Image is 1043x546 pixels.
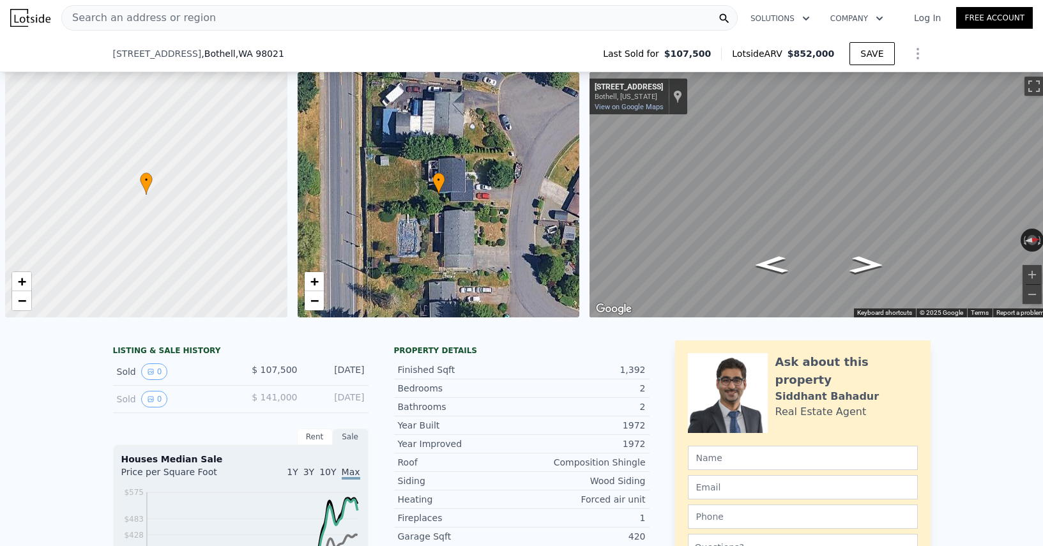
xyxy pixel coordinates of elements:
button: Keyboard shortcuts [857,308,912,317]
button: Solutions [740,7,820,30]
span: [STREET_ADDRESS] [113,47,202,60]
a: View on Google Maps [595,103,664,111]
span: + [310,273,318,289]
span: Last Sold for [603,47,664,60]
a: Zoom out [305,291,324,310]
input: Email [688,475,918,499]
span: 10Y [319,467,336,477]
span: $852,000 [788,49,835,59]
button: SAVE [849,42,894,65]
button: View historical data [141,391,168,407]
div: Bothell, [US_STATE] [595,93,663,101]
div: [STREET_ADDRESS] [595,82,663,93]
a: Log In [899,11,956,24]
span: 1Y [287,467,298,477]
div: [DATE] [308,363,365,380]
div: Real Estate Agent [775,404,867,420]
div: Year Built [398,419,522,432]
div: Sold [117,363,231,380]
span: Lotside ARV [732,47,787,60]
div: Composition Shingle [522,456,646,469]
div: Finished Sqft [398,363,522,376]
a: Zoom in [12,272,31,291]
img: Google [593,301,635,317]
div: 420 [522,530,646,543]
button: Company [820,7,894,30]
span: − [18,292,26,308]
div: • [432,172,445,195]
img: Lotside [10,9,50,27]
span: • [432,174,445,186]
div: Siddhant Bahadur [775,389,879,404]
div: Bathrooms [398,400,522,413]
div: Wood Siding [522,474,646,487]
button: Zoom in [1023,265,1042,284]
div: Property details [394,345,650,356]
div: 1,392 [522,363,646,376]
span: $107,500 [664,47,712,60]
div: Rent [297,428,333,445]
span: © 2025 Google [920,309,963,316]
div: Heating [398,493,522,506]
div: 1 [522,512,646,524]
span: + [18,273,26,289]
button: Show Options [905,41,931,66]
div: 2 [522,382,646,395]
div: Year Improved [398,437,522,450]
span: Max [342,467,360,480]
a: Terms (opens in new tab) [971,309,989,316]
span: 3Y [303,467,314,477]
span: , Bothell [201,47,284,60]
tspan: $428 [124,531,144,540]
button: Zoom out [1023,285,1042,304]
input: Name [688,446,918,470]
a: Show location on map [673,89,682,103]
div: • [140,172,153,195]
tspan: $483 [124,515,144,524]
div: Bedrooms [398,382,522,395]
path: Go North, 3rd Pl W [835,252,899,278]
span: − [310,292,318,308]
div: LISTING & SALE HISTORY [113,345,369,358]
span: • [140,174,153,186]
div: Fireplaces [398,512,522,524]
div: Garage Sqft [398,530,522,543]
div: 1972 [522,437,646,450]
a: Zoom out [12,291,31,310]
span: , WA 98021 [236,49,284,59]
span: $ 107,500 [252,365,297,375]
input: Phone [688,504,918,529]
a: Zoom in [305,272,324,291]
div: 2 [522,400,646,413]
div: 1972 [522,419,646,432]
path: Go South, 3rd Pl W [740,252,803,277]
div: Siding [398,474,522,487]
a: Free Account [956,7,1033,29]
div: Forced air unit [522,493,646,506]
tspan: $575 [124,488,144,497]
a: Open this area in Google Maps (opens a new window) [593,301,635,317]
button: View historical data [141,363,168,380]
span: Search an address or region [62,10,216,26]
div: Sale [333,428,369,445]
div: Ask about this property [775,353,918,389]
div: Roof [398,456,522,469]
button: Rotate counterclockwise [1021,229,1028,252]
div: Houses Median Sale [121,453,360,466]
span: $ 141,000 [252,392,297,402]
div: Price per Square Foot [121,466,241,486]
div: Sold [117,391,231,407]
div: [DATE] [308,391,365,407]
